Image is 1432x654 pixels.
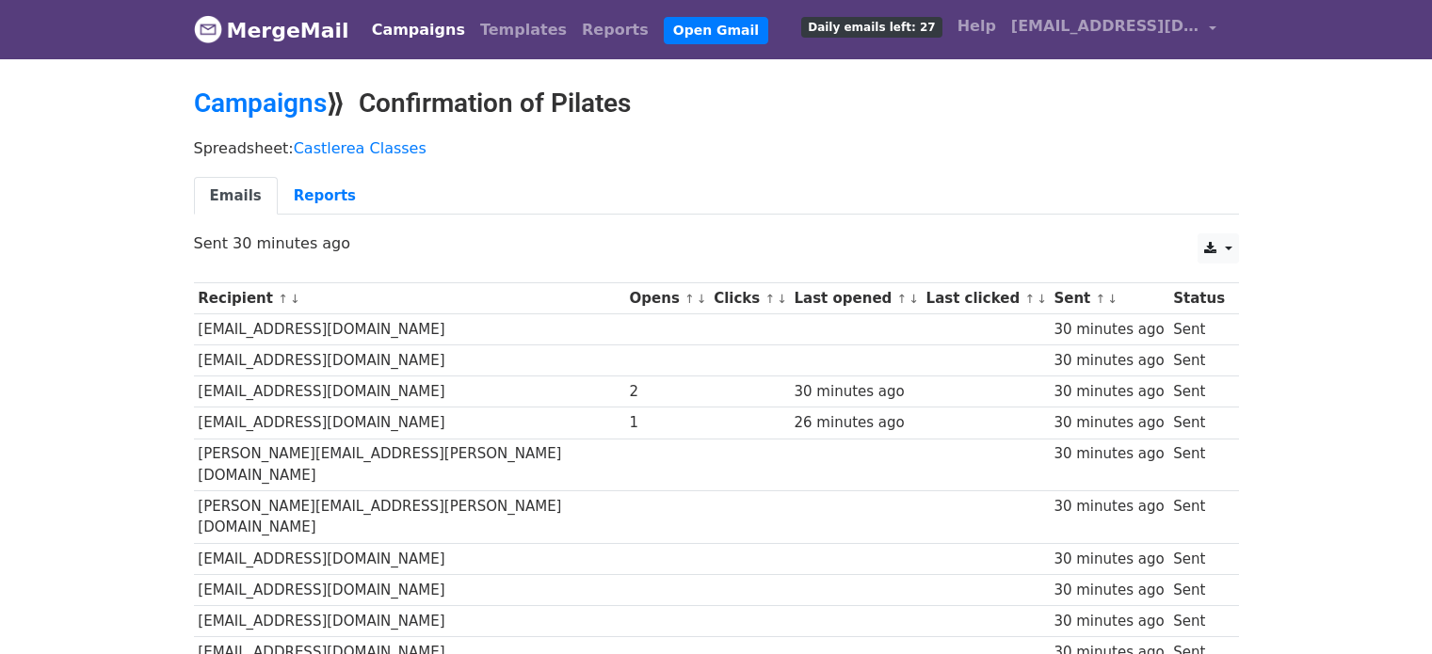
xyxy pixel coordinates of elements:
[790,283,922,314] th: Last opened
[1168,574,1229,605] td: Sent
[364,11,473,49] a: Campaigns
[278,177,372,215] a: Reports
[1054,496,1164,518] div: 30 minutes ago
[194,605,625,636] td: [EMAIL_ADDRESS][DOMAIN_NAME]
[194,491,625,544] td: [PERSON_NAME][EMAIL_ADDRESS][PERSON_NAME][DOMAIN_NAME]
[1168,407,1229,439] td: Sent
[1168,543,1229,574] td: Sent
[630,381,705,403] div: 2
[194,574,625,605] td: [EMAIL_ADDRESS][DOMAIN_NAME]
[1037,292,1047,306] a: ↓
[194,376,625,407] td: [EMAIL_ADDRESS][DOMAIN_NAME]
[1054,350,1164,372] div: 30 minutes ago
[709,283,789,314] th: Clicks
[194,439,625,491] td: [PERSON_NAME][EMAIL_ADDRESS][PERSON_NAME][DOMAIN_NAME]
[1024,292,1035,306] a: ↑
[794,8,949,45] a: Daily emails left: 27
[194,233,1239,253] p: Sent 30 minutes ago
[194,10,349,50] a: MergeMail
[684,292,695,306] a: ↑
[1054,549,1164,570] div: 30 minutes ago
[777,292,787,306] a: ↓
[194,15,222,43] img: MergeMail logo
[1095,292,1105,306] a: ↑
[801,17,941,38] span: Daily emails left: 27
[664,17,768,44] a: Open Gmail
[194,283,625,314] th: Recipient
[574,11,656,49] a: Reports
[795,412,917,434] div: 26 minutes ago
[194,138,1239,158] p: Spreadsheet:
[1107,292,1118,306] a: ↓
[630,412,705,434] div: 1
[1054,580,1164,601] div: 30 minutes ago
[1168,376,1229,407] td: Sent
[278,292,288,306] a: ↑
[290,292,300,306] a: ↓
[194,88,327,119] a: Campaigns
[897,292,908,306] a: ↑
[1004,8,1224,52] a: [EMAIL_ADDRESS][DOMAIN_NAME]
[950,8,1004,45] a: Help
[1054,381,1164,403] div: 30 minutes ago
[795,381,917,403] div: 30 minutes ago
[1054,443,1164,465] div: 30 minutes ago
[1054,319,1164,341] div: 30 minutes ago
[1168,439,1229,491] td: Sent
[194,88,1239,120] h2: ⟫ Confirmation of Pilates
[764,292,775,306] a: ↑
[1168,314,1229,345] td: Sent
[1054,611,1164,632] div: 30 minutes ago
[1168,283,1229,314] th: Status
[194,345,625,376] td: [EMAIL_ADDRESS][DOMAIN_NAME]
[1168,605,1229,636] td: Sent
[1168,491,1229,544] td: Sent
[1054,412,1164,434] div: 30 minutes ago
[697,292,707,306] a: ↓
[194,543,625,574] td: [EMAIL_ADDRESS][DOMAIN_NAME]
[922,283,1050,314] th: Last clicked
[194,407,625,439] td: [EMAIL_ADDRESS][DOMAIN_NAME]
[1168,345,1229,376] td: Sent
[473,11,574,49] a: Templates
[194,177,278,215] a: Emails
[294,139,426,157] a: Castlerea Classes
[1050,283,1169,314] th: Sent
[625,283,710,314] th: Opens
[194,314,625,345] td: [EMAIL_ADDRESS][DOMAIN_NAME]
[1011,15,1199,38] span: [EMAIL_ADDRESS][DOMAIN_NAME]
[909,292,919,306] a: ↓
